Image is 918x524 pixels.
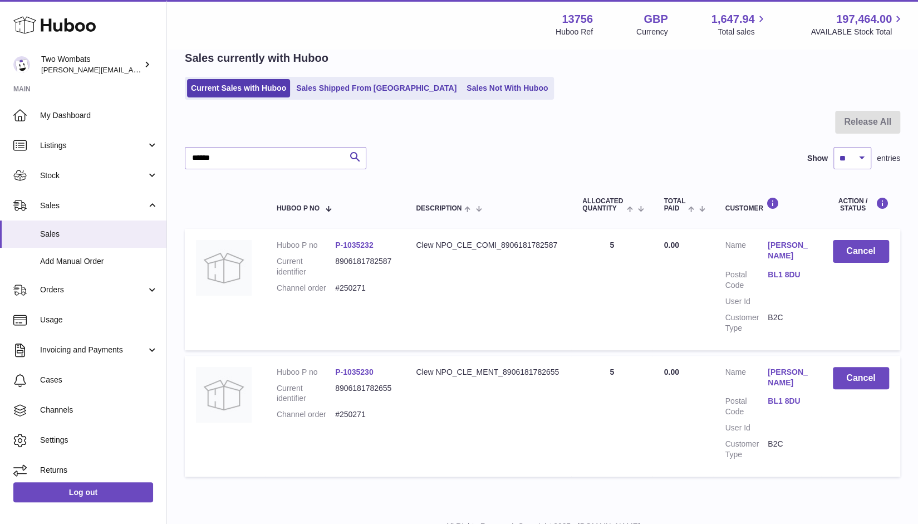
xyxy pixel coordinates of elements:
[725,396,768,417] dt: Postal Code
[644,12,667,27] strong: GBP
[277,409,335,420] dt: Channel order
[277,383,335,404] dt: Current identifier
[556,27,593,37] div: Huboo Ref
[277,205,320,212] span: Huboo P no
[877,153,900,164] span: entries
[571,229,652,350] td: 5
[40,140,146,151] span: Listings
[664,368,679,376] span: 0.00
[711,12,755,27] span: 1,647.94
[196,240,252,296] img: no-photo.jpg
[725,240,768,264] dt: Name
[40,465,158,476] span: Returns
[185,51,328,66] h2: Sales currently with Huboo
[335,383,394,404] dd: 8906181782655
[811,12,905,37] a: 197,464.00 AVAILABLE Stock Total
[725,423,768,433] dt: User Id
[416,205,462,212] span: Description
[811,27,905,37] span: AVAILABLE Stock Total
[41,54,141,75] div: Two Wombats
[725,270,768,291] dt: Postal Code
[725,296,768,307] dt: User Id
[40,285,146,295] span: Orders
[562,12,593,27] strong: 13756
[836,12,892,27] span: 197,464.00
[725,439,768,460] dt: Customer Type
[335,283,394,293] dd: #250271
[833,197,889,212] div: Action / Status
[416,240,560,251] div: Clew NPO_CLE_COMI_8906181782587
[768,439,811,460] dd: B2C
[335,241,374,249] a: P-1035232
[277,283,335,293] dt: Channel order
[718,27,767,37] span: Total sales
[582,198,624,212] span: ALLOCATED Quantity
[335,409,394,420] dd: #250271
[40,256,158,267] span: Add Manual Order
[571,356,652,477] td: 5
[277,240,335,251] dt: Huboo P no
[711,12,768,37] a: 1,647.94 Total sales
[807,153,828,164] label: Show
[833,367,889,390] button: Cancel
[768,396,811,407] a: BL1 8DU
[664,241,679,249] span: 0.00
[41,65,283,74] span: [PERSON_NAME][EMAIL_ADDRESS][PERSON_NAME][DOMAIN_NAME]
[277,256,335,277] dt: Current identifier
[40,435,158,445] span: Settings
[40,229,158,239] span: Sales
[768,270,811,280] a: BL1 8DU
[416,367,560,378] div: Clew NPO_CLE_MENT_8906181782655
[13,482,153,502] a: Log out
[664,198,685,212] span: Total paid
[768,312,811,334] dd: B2C
[196,367,252,423] img: no-photo.jpg
[833,240,889,263] button: Cancel
[40,375,158,385] span: Cases
[636,27,668,37] div: Currency
[335,256,394,277] dd: 8906181782587
[768,240,811,261] a: [PERSON_NAME]
[292,79,460,97] a: Sales Shipped From [GEOGRAPHIC_DATA]
[725,367,768,391] dt: Name
[187,79,290,97] a: Current Sales with Huboo
[40,200,146,211] span: Sales
[768,367,811,388] a: [PERSON_NAME]
[277,367,335,378] dt: Huboo P no
[13,56,30,73] img: adam.randall@twowombats.com
[463,79,552,97] a: Sales Not With Huboo
[725,312,768,334] dt: Customer Type
[40,170,146,181] span: Stock
[335,368,374,376] a: P-1035230
[725,197,810,212] div: Customer
[40,405,158,415] span: Channels
[40,315,158,325] span: Usage
[40,345,146,355] span: Invoicing and Payments
[40,110,158,121] span: My Dashboard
